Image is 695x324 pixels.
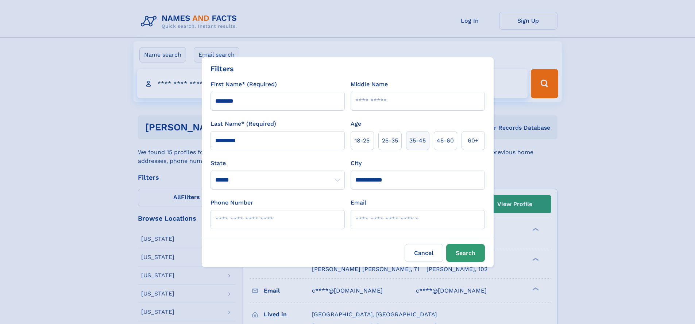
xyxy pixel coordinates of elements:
label: Email [351,198,366,207]
label: Middle Name [351,80,388,89]
label: Cancel [405,244,443,262]
label: Phone Number [211,198,253,207]
span: 45‑60 [437,136,454,145]
label: Age [351,119,361,128]
label: Last Name* (Required) [211,119,276,128]
label: State [211,159,345,168]
span: 35‑45 [409,136,426,145]
label: First Name* (Required) [211,80,277,89]
button: Search [446,244,485,262]
label: City [351,159,362,168]
span: 60+ [468,136,479,145]
span: 25‑35 [382,136,398,145]
span: 18‑25 [355,136,370,145]
div: Filters [211,63,234,74]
